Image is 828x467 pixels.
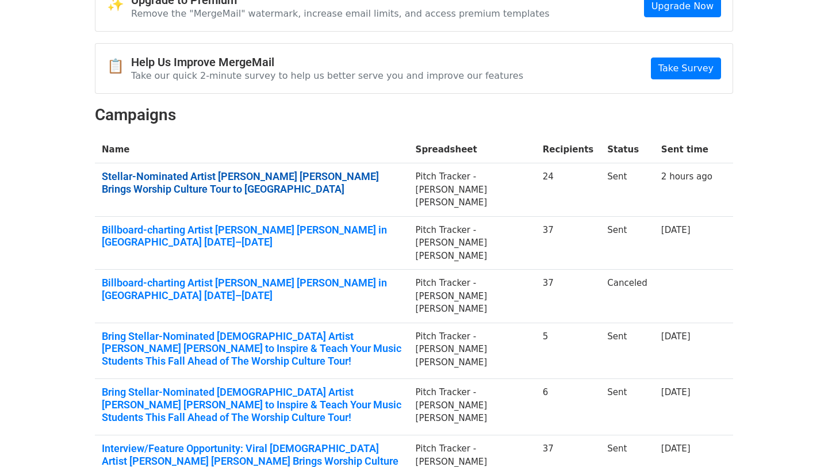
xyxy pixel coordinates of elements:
[95,105,733,125] h2: Campaigns
[536,216,601,270] td: 37
[536,270,601,323] td: 37
[409,216,536,270] td: Pitch Tracker - [PERSON_NAME] [PERSON_NAME]
[536,163,601,217] td: 24
[600,163,654,217] td: Sent
[102,277,402,301] a: Billboard-charting Artist [PERSON_NAME] [PERSON_NAME] in [GEOGRAPHIC_DATA] [DATE]–[DATE]
[600,323,654,379] td: Sent
[102,330,402,368] a: Bring Stellar-Nominated [DEMOGRAPHIC_DATA] Artist [PERSON_NAME] [PERSON_NAME] to Inspire & Teach ...
[131,70,523,82] p: Take our quick 2-minute survey to help us better serve you and improve our features
[102,224,402,248] a: Billboard-charting Artist [PERSON_NAME] [PERSON_NAME] in [GEOGRAPHIC_DATA] [DATE]–[DATE]
[600,270,654,323] td: Canceled
[409,136,536,163] th: Spreadsheet
[102,386,402,423] a: Bring Stellar-Nominated [DEMOGRAPHIC_DATA] Artist [PERSON_NAME] [PERSON_NAME] to Inspire & Teach ...
[409,379,536,435] td: Pitch Tracker - [PERSON_NAME] [PERSON_NAME]
[600,136,654,163] th: Status
[536,379,601,435] td: 6
[131,7,550,20] p: Remove the "MergeMail" watermark, increase email limits, and access premium templates
[770,412,828,467] iframe: Chat Widget
[409,270,536,323] td: Pitch Tracker - [PERSON_NAME] [PERSON_NAME]
[661,171,712,182] a: 2 hours ago
[661,443,691,454] a: [DATE]
[654,136,719,163] th: Sent time
[409,323,536,379] td: Pitch Tracker - [PERSON_NAME] [PERSON_NAME]
[536,323,601,379] td: 5
[661,225,691,235] a: [DATE]
[600,216,654,270] td: Sent
[600,379,654,435] td: Sent
[661,387,691,397] a: [DATE]
[409,163,536,217] td: Pitch Tracker - [PERSON_NAME] [PERSON_NAME]
[107,58,131,75] span: 📋
[651,58,721,79] a: Take Survey
[536,136,601,163] th: Recipients
[102,170,402,195] a: Stellar-Nominated Artist [PERSON_NAME] [PERSON_NAME] Brings Worship Culture Tour to [GEOGRAPHIC_D...
[95,136,409,163] th: Name
[661,331,691,342] a: [DATE]
[131,55,523,69] h4: Help Us Improve MergeMail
